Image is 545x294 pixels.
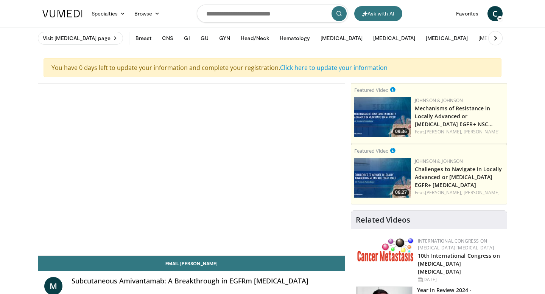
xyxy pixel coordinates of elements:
[357,238,414,262] img: 6ff8bc22-9509-4454-a4f8-ac79dd3b8976.png.150x105_q85_autocrop_double_scale_upscale_version-0.2.png
[487,6,503,21] a: C
[38,84,345,256] video-js: Video Player
[354,6,402,21] button: Ask with AI
[415,189,504,196] div: Feat.
[418,252,500,275] a: 10th International Congress on [MEDICAL_DATA] [MEDICAL_DATA]
[44,58,501,77] div: You have 0 days left to update your information and complete your registration.
[415,105,493,128] a: Mechanisms of Resistance in Locally Advanced or [MEDICAL_DATA] EGFR+ NSC…
[131,31,156,46] button: Breast
[42,10,83,17] img: VuMedi Logo
[38,256,345,271] a: Email [PERSON_NAME]
[464,189,500,196] a: [PERSON_NAME]
[196,31,213,46] button: GU
[393,128,409,135] span: 09:36
[474,31,525,46] button: [MEDICAL_DATA]
[393,189,409,196] span: 06:27
[425,189,462,196] a: [PERSON_NAME],
[369,31,420,46] button: [MEDICAL_DATA]
[418,276,501,283] div: [DATE]
[236,31,274,46] button: Head/Neck
[452,6,483,21] a: Favorites
[354,147,389,154] small: Featured Video
[415,166,502,189] a: Challenges to Navigate in Locally Advanced or [MEDICAL_DATA] EGFR+ [MEDICAL_DATA]
[415,97,463,104] a: Johnson & Johnson
[415,128,504,135] div: Feat.
[421,31,472,46] button: [MEDICAL_DATA]
[354,97,411,137] a: 09:36
[179,31,194,46] button: GI
[275,31,315,46] button: Hematology
[354,158,411,198] a: 06:27
[157,31,178,46] button: CNS
[356,215,410,224] h4: Related Videos
[415,158,463,164] a: Johnson & Johnson
[316,31,367,46] button: [MEDICAL_DATA]
[197,5,348,23] input: Search topics, interventions
[38,32,123,45] a: Visit [MEDICAL_DATA] page
[130,6,165,21] a: Browse
[354,87,389,93] small: Featured Video
[280,63,388,72] a: Click here to update your information
[354,158,411,198] img: 7845151f-d172-4318-bbcf-4ab447089643.jpeg.150x105_q85_crop-smart_upscale.jpg
[215,31,235,46] button: GYN
[425,128,462,135] a: [PERSON_NAME],
[72,277,339,285] h4: Subcutaneous Amivantamab: A Breakthrough in EGFRm [MEDICAL_DATA]
[418,238,494,251] a: International Congress on [MEDICAL_DATA] [MEDICAL_DATA]
[87,6,130,21] a: Specialties
[354,97,411,137] img: 84252362-9178-4a34-866d-0e9c845de9ea.jpeg.150x105_q85_crop-smart_upscale.jpg
[464,128,500,135] a: [PERSON_NAME]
